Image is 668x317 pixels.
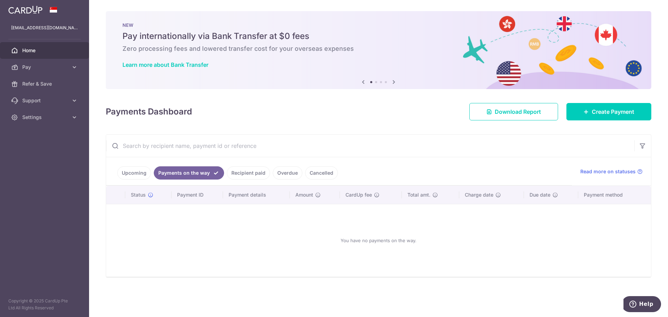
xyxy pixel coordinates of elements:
[580,168,643,175] a: Read more on statuses
[580,168,636,175] span: Read more on statuses
[227,166,270,180] a: Recipient paid
[530,191,550,198] span: Due date
[345,191,372,198] span: CardUp fee
[407,191,430,198] span: Total amt.
[106,135,634,157] input: Search by recipient name, payment id or reference
[22,97,68,104] span: Support
[469,103,558,120] a: Download Report
[592,108,634,116] span: Create Payment
[106,105,192,118] h4: Payments Dashboard
[22,47,68,54] span: Home
[578,186,651,204] th: Payment method
[566,103,651,120] a: Create Payment
[122,22,635,28] p: NEW
[465,191,493,198] span: Charge date
[8,6,42,14] img: CardUp
[114,210,643,271] div: You have no payments on the way.
[122,31,635,42] h5: Pay internationally via Bank Transfer at $0 fees
[22,114,68,121] span: Settings
[154,166,224,180] a: Payments on the way
[11,24,78,31] p: [EMAIL_ADDRESS][DOMAIN_NAME]
[106,11,651,89] img: Bank transfer banner
[122,45,635,53] h6: Zero processing fees and lowered transfer cost for your overseas expenses
[131,191,146,198] span: Status
[22,80,68,87] span: Refer & Save
[223,186,290,204] th: Payment details
[117,166,151,180] a: Upcoming
[273,166,302,180] a: Overdue
[623,296,661,314] iframe: Opens a widget where you can find more information
[305,166,338,180] a: Cancelled
[495,108,541,116] span: Download Report
[22,64,68,71] span: Pay
[172,186,223,204] th: Payment ID
[122,61,208,68] a: Learn more about Bank Transfer
[295,191,313,198] span: Amount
